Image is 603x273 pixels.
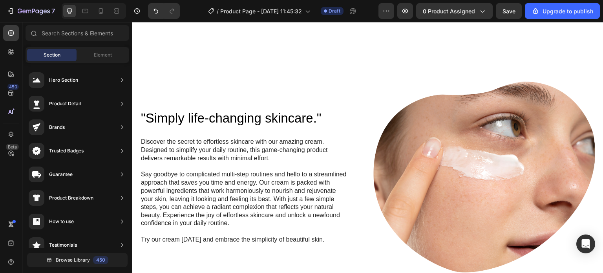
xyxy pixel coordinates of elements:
[220,7,302,15] span: Product Page - [DATE] 11:45:32
[7,84,19,90] div: 450
[217,7,219,15] span: /
[576,235,595,253] div: Open Intercom Messenger
[423,7,475,15] span: 0 product assigned
[49,123,65,131] div: Brands
[56,257,90,264] span: Browse Library
[132,22,603,273] iframe: Design area
[49,170,73,178] div: Guarantee
[241,60,463,251] img: gempages_432750572815254551-d5737b50-4723-42f3-8da3-d0a14c0139b9.png
[26,25,129,41] input: Search Sections & Elements
[49,241,77,249] div: Testimonials
[49,100,81,108] div: Product Detail
[148,3,180,19] div: Undo/Redo
[44,51,60,59] span: Section
[525,3,600,19] button: Upgrade to publish
[6,144,19,150] div: Beta
[329,7,340,15] span: Draft
[93,256,108,264] div: 450
[94,51,112,59] span: Element
[532,7,593,15] div: Upgrade to publish
[49,147,84,155] div: Trusted Badges
[51,6,55,16] p: 7
[49,76,78,84] div: Hero Section
[49,194,93,202] div: Product Breakdown
[3,3,58,19] button: 7
[502,8,515,15] span: Save
[416,3,493,19] button: 0 product assigned
[49,218,74,225] div: How to use
[496,3,522,19] button: Save
[27,253,128,267] button: Browse Library450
